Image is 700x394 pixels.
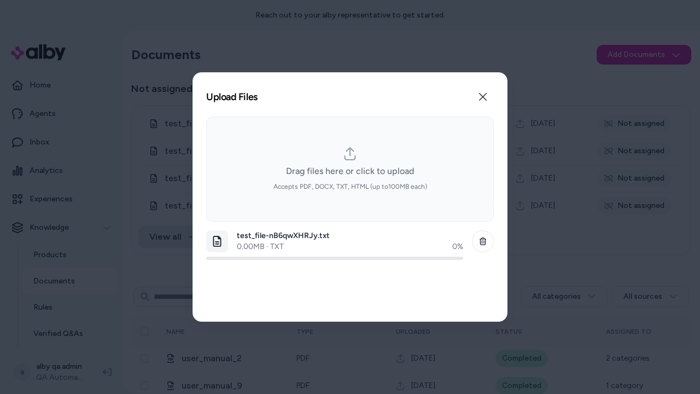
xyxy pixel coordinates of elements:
div: dropzone [206,117,494,222]
div: 0 % [452,241,463,252]
span: Accepts PDF, DOCX, TXT, HTML (up to 100 MB each) [273,182,427,191]
p: test_file-nB6qwXHRJy.txt [237,230,463,241]
h2: Upload Files [206,92,258,102]
p: 0.00 MB · TXT [237,241,284,252]
span: Drag files here or click to upload [286,165,414,178]
li: dropzone-file-list-item [206,226,494,264]
ol: dropzone-file-list [206,226,494,308]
